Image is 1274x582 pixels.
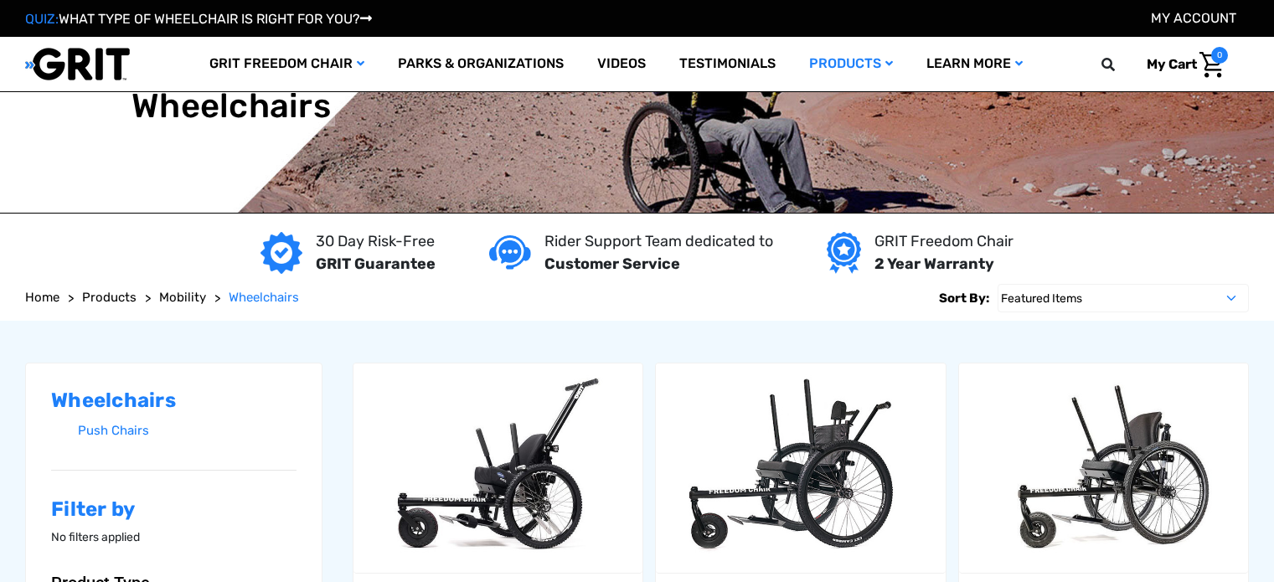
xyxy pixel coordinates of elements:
[1211,47,1228,64] span: 0
[353,363,642,573] a: GRIT Junior,$4,995.00
[544,255,680,273] strong: Customer Service
[489,235,531,270] img: Customer service
[229,290,299,305] span: Wheelchairs
[229,288,299,307] a: Wheelchairs
[132,86,331,126] h1: Wheelchairs
[25,47,130,81] img: GRIT All-Terrain Wheelchair and Mobility Equipment
[25,11,59,27] span: QUIZ:
[82,288,137,307] a: Products
[159,290,206,305] span: Mobility
[51,528,297,546] p: No filters applied
[792,37,910,91] a: Products
[656,363,945,573] a: GRIT Freedom Chair: Spartan,$3,995.00
[544,230,773,253] p: Rider Support Team dedicated to
[1199,52,1224,78] img: Cart
[939,284,989,312] label: Sort By:
[959,371,1248,564] img: GRIT Freedom Chair Pro: the Pro model shown including contoured Invacare Matrx seatback, Spinergy...
[381,37,580,91] a: Parks & Organizations
[78,419,297,443] a: Push Chairs
[51,497,297,522] h2: Filter by
[25,288,59,307] a: Home
[656,371,945,564] img: GRIT Freedom Chair: Spartan
[316,255,436,273] strong: GRIT Guarantee
[353,371,642,564] img: GRIT Junior: GRIT Freedom Chair all terrain wheelchair engineered specifically for kids
[25,11,372,27] a: QUIZ:WHAT TYPE OF WHEELCHAIR IS RIGHT FOR YOU?
[1151,10,1236,26] a: Account
[580,37,663,91] a: Videos
[1147,56,1197,72] span: My Cart
[82,290,137,305] span: Products
[1134,47,1228,82] a: Cart with 0 items
[874,230,1014,253] p: GRIT Freedom Chair
[874,255,994,273] strong: 2 Year Warranty
[827,232,861,274] img: Year warranty
[159,288,206,307] a: Mobility
[910,37,1039,91] a: Learn More
[316,230,436,253] p: 30 Day Risk-Free
[193,37,381,91] a: GRIT Freedom Chair
[51,389,297,413] h2: Wheelchairs
[25,290,59,305] span: Home
[663,37,792,91] a: Testimonials
[959,363,1248,573] a: GRIT Freedom Chair: Pro,$5,495.00
[1109,47,1134,82] input: Search
[260,232,302,274] img: GRIT Guarantee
